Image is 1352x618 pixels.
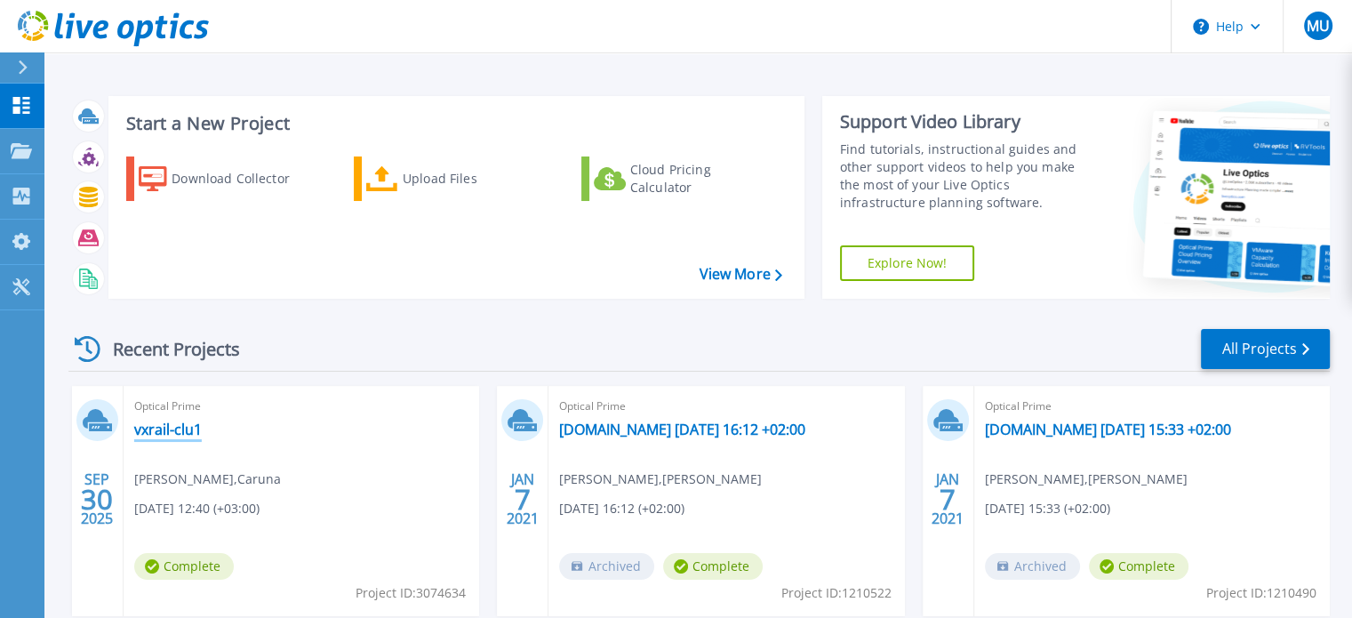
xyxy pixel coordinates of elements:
[354,157,552,201] a: Upload Files
[559,470,762,489] span: [PERSON_NAME] , [PERSON_NAME]
[985,499,1110,518] span: [DATE] 15:33 (+02:00)
[134,397,468,416] span: Optical Prime
[581,157,780,201] a: Cloud Pricing Calculator
[403,161,545,197] div: Upload Files
[172,161,314,197] div: Download Collector
[699,266,781,283] a: View More
[68,327,264,371] div: Recent Projects
[985,553,1080,580] span: Archived
[356,583,466,603] span: Project ID: 3074634
[126,114,781,133] h3: Start a New Project
[1306,19,1329,33] span: MU
[663,553,763,580] span: Complete
[559,553,654,580] span: Archived
[1201,329,1330,369] a: All Projects
[559,397,893,416] span: Optical Prime
[81,492,113,507] span: 30
[985,421,1231,438] a: [DOMAIN_NAME] [DATE] 15:33 +02:00
[840,245,975,281] a: Explore Now!
[506,467,540,532] div: JAN 2021
[134,499,260,518] span: [DATE] 12:40 (+03:00)
[931,467,964,532] div: JAN 2021
[559,499,684,518] span: [DATE] 16:12 (+02:00)
[515,492,531,507] span: 7
[940,492,956,507] span: 7
[126,157,324,201] a: Download Collector
[134,421,202,438] a: vxrail-clu1
[80,467,114,532] div: SEP 2025
[985,397,1319,416] span: Optical Prime
[840,110,1095,133] div: Support Video Library
[1089,553,1188,580] span: Complete
[985,470,1188,489] span: [PERSON_NAME] , [PERSON_NAME]
[559,421,805,438] a: [DOMAIN_NAME] [DATE] 16:12 +02:00
[840,140,1095,212] div: Find tutorials, instructional guides and other support videos to help you make the most of your L...
[134,470,281,489] span: [PERSON_NAME] , Caruna
[1206,583,1316,603] span: Project ID: 1210490
[781,583,892,603] span: Project ID: 1210522
[134,553,234,580] span: Complete
[630,161,772,197] div: Cloud Pricing Calculator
